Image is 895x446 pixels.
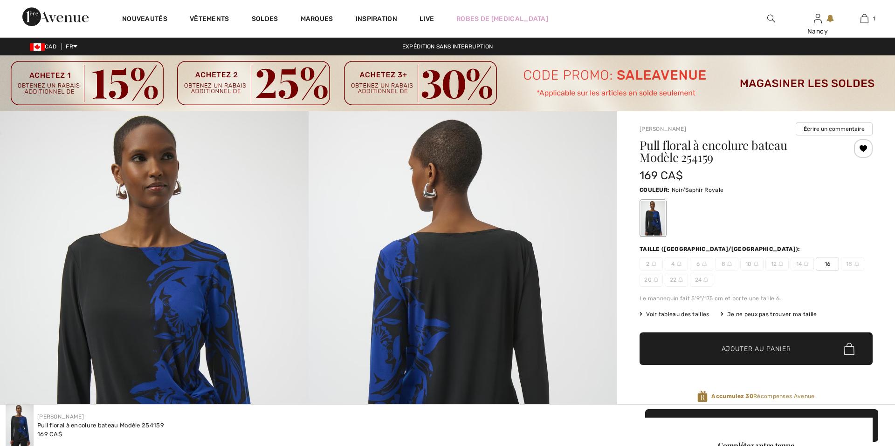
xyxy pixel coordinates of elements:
a: Live [420,14,434,24]
span: 4 [665,257,688,271]
span: 1 [873,14,875,23]
img: ring-m.svg [654,277,658,282]
div: Pull floral à encolure bateau Modèle 254159 [37,421,164,430]
div: Je ne peux pas trouver ma taille [721,310,817,318]
img: ring-m.svg [804,262,808,266]
span: 2 [640,257,663,271]
img: ring-m.svg [703,277,708,282]
span: 169 CA$ [37,431,62,438]
span: 12 [765,257,789,271]
span: Noir/Saphir Royale [672,187,723,193]
a: [PERSON_NAME] [37,413,84,420]
span: 8 [715,257,738,271]
a: Nouveautés [122,15,167,25]
img: ring-m.svg [854,262,859,266]
img: ring-m.svg [754,262,758,266]
img: Bag.svg [844,343,854,355]
span: 18 [841,257,864,271]
img: ring-m.svg [778,262,783,266]
span: 14 [791,257,814,271]
span: 16 [816,257,839,271]
img: ring-m.svg [677,262,682,266]
span: 22 [665,273,688,287]
img: Mon panier [861,13,868,24]
span: Voir tableau des tailles [640,310,709,318]
button: Ajouter au panier [640,332,873,365]
img: ring-m.svg [678,277,683,282]
button: Ajouter au panier [645,409,878,442]
span: CAD [30,43,60,50]
span: Ajouter au panier [722,344,791,354]
img: Canadian Dollar [30,43,45,51]
a: Vêtements [190,15,229,25]
span: 20 [640,273,663,287]
span: Inspiration [356,15,397,25]
a: Se connecter [814,14,822,23]
a: Robes de [MEDICAL_DATA] [456,14,548,24]
a: [PERSON_NAME] [640,126,686,132]
div: Noir/Saphir Royale [641,201,665,236]
img: ring-m.svg [652,262,656,266]
span: Couleur: [640,187,669,193]
span: 10 [740,257,764,271]
div: Taille ([GEOGRAPHIC_DATA]/[GEOGRAPHIC_DATA]): [640,245,802,253]
img: Récompenses Avenue [697,390,708,403]
img: Mes infos [814,13,822,24]
span: 6 [690,257,713,271]
img: recherche [767,13,775,24]
span: 24 [690,273,713,287]
img: ring-m.svg [727,262,732,266]
img: 1ère Avenue [22,7,89,26]
a: Soldes [252,15,278,25]
h1: Pull floral à encolure bateau Modèle 254159 [640,139,834,163]
a: 1 [841,13,887,24]
div: Nancy [795,27,840,36]
span: Récompenses Avenue [711,392,814,400]
a: Marques [301,15,333,25]
div: Le mannequin fait 5'9"/175 cm et porte une taille 6. [640,294,873,303]
strong: Accumulez 30 [711,393,753,399]
span: FR [66,43,77,50]
span: 169 CA$ [640,169,683,182]
img: ring-m.svg [702,262,707,266]
button: Écrire un commentaire [796,122,873,135]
